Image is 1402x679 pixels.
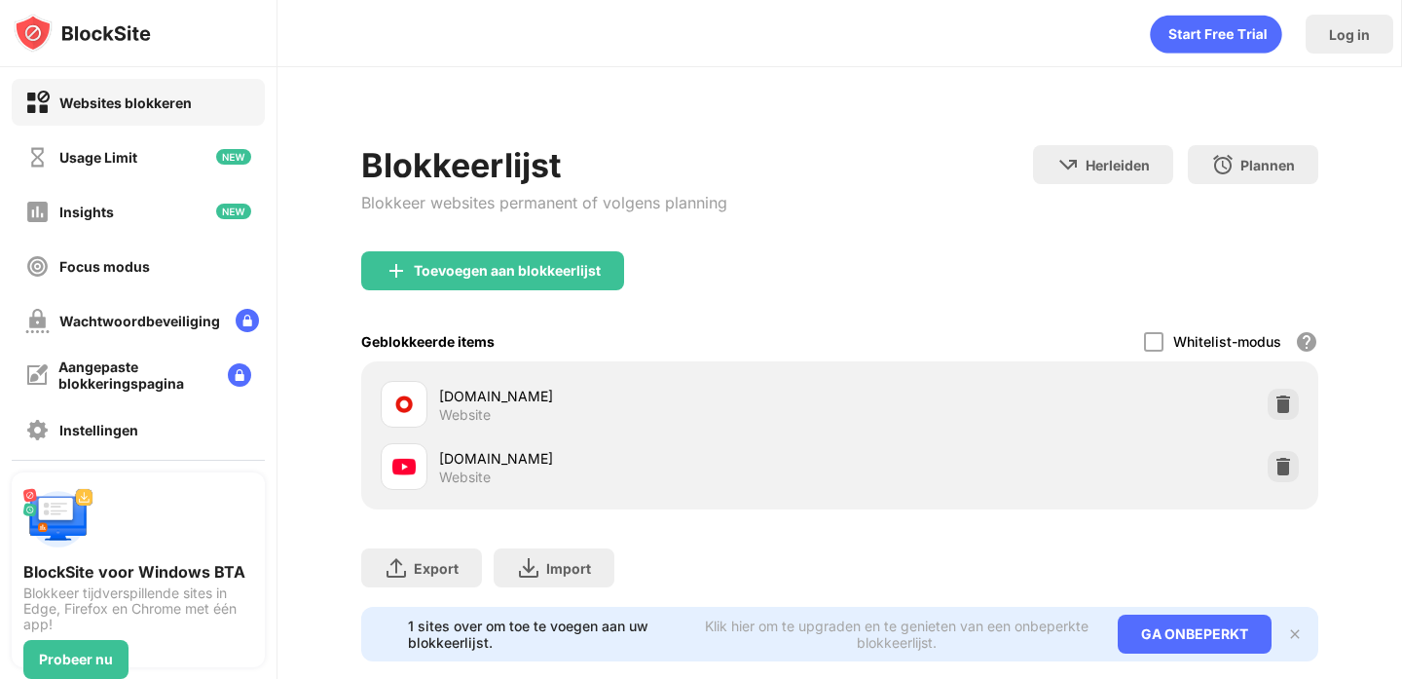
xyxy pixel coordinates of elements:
img: settings-off.svg [25,418,50,442]
div: Aangepaste blokkeringspagina [58,358,212,392]
div: Website [439,469,491,486]
img: x-button.svg [1287,626,1303,642]
div: [DOMAIN_NAME] [439,386,839,406]
div: Geblokkeerde items [361,333,495,350]
img: logo-blocksite.svg [14,14,151,53]
div: animation [1150,15,1282,54]
div: GA ONBEPERKT [1118,615,1272,654]
img: favicons [392,455,416,478]
div: Herleiden [1086,157,1150,173]
div: Insights [59,204,114,220]
div: 1 sites over om toe te voegen aan uw blokkeerlijst. [408,618,686,651]
img: new-icon.svg [216,204,251,219]
div: Websites blokkeren [59,94,192,111]
img: focus-off.svg [25,254,50,279]
img: push-desktop.svg [23,484,93,554]
div: Export [414,560,459,577]
div: Wachtwoordbeveiliging [59,313,220,329]
div: Website [439,406,491,424]
div: Klik hier om te upgraden en te genieten van een onbeperkte blokkeerlijst. [698,618,1093,651]
img: lock-menu.svg [236,309,259,332]
img: insights-off.svg [25,200,50,224]
img: favicons [392,393,416,416]
img: customize-block-page-off.svg [25,363,49,387]
div: Log in [1329,26,1370,43]
img: lock-menu.svg [228,363,251,387]
img: new-icon.svg [216,149,251,165]
div: Blokkeerlijst [361,145,727,185]
img: block-on.svg [25,91,50,115]
div: Usage Limit [59,149,137,166]
div: Whitelist-modus [1173,333,1281,350]
div: BlockSite voor Windows BTA [23,562,253,582]
div: Toevoegen aan blokkeerlijst [414,263,601,279]
img: password-protection-off.svg [25,309,50,333]
div: Probeer nu [39,652,113,667]
div: Focus modus [59,258,150,275]
div: Plannen [1240,157,1295,173]
div: Import [546,560,591,577]
div: Blokkeer websites permanent of volgens planning [361,193,727,212]
div: Instellingen [59,422,138,438]
div: Blokkeer tijdverspillende sites in Edge, Firefox en Chrome met één app! [23,585,253,632]
div: [DOMAIN_NAME] [439,448,839,469]
img: time-usage-off.svg [25,145,50,170]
